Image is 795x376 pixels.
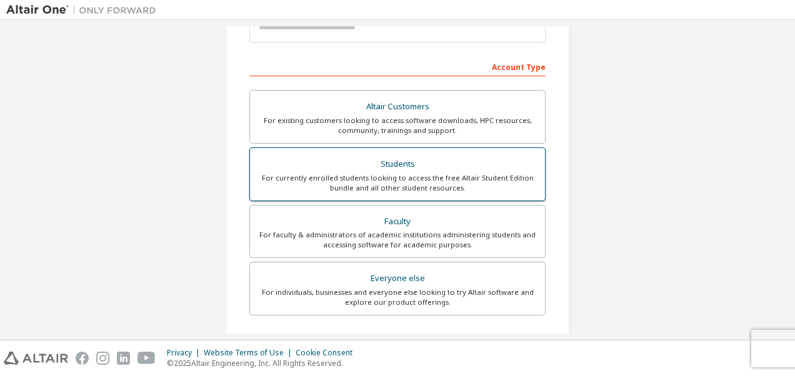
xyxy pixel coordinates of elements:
div: Privacy [167,348,204,358]
div: For individuals, businesses and everyone else looking to try Altair software and explore our prod... [257,287,537,307]
div: For faculty & administrators of academic institutions administering students and accessing softwa... [257,230,537,250]
img: instagram.svg [96,352,109,365]
div: Everyone else [257,270,537,287]
div: Cookie Consent [296,348,360,358]
img: Altair One [6,4,162,16]
div: Altair Customers [257,98,537,116]
div: Students [257,156,537,173]
img: linkedin.svg [117,352,130,365]
img: youtube.svg [137,352,156,365]
div: For existing customers looking to access software downloads, HPC resources, community, trainings ... [257,116,537,136]
div: Account Type [249,56,546,76]
div: Faculty [257,213,537,230]
div: For currently enrolled students looking to access the free Altair Student Edition bundle and all ... [257,173,537,193]
p: © 2025 Altair Engineering, Inc. All Rights Reserved. [167,358,360,369]
img: altair_logo.svg [4,352,68,365]
div: Website Terms of Use [204,348,296,358]
img: facebook.svg [76,352,89,365]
